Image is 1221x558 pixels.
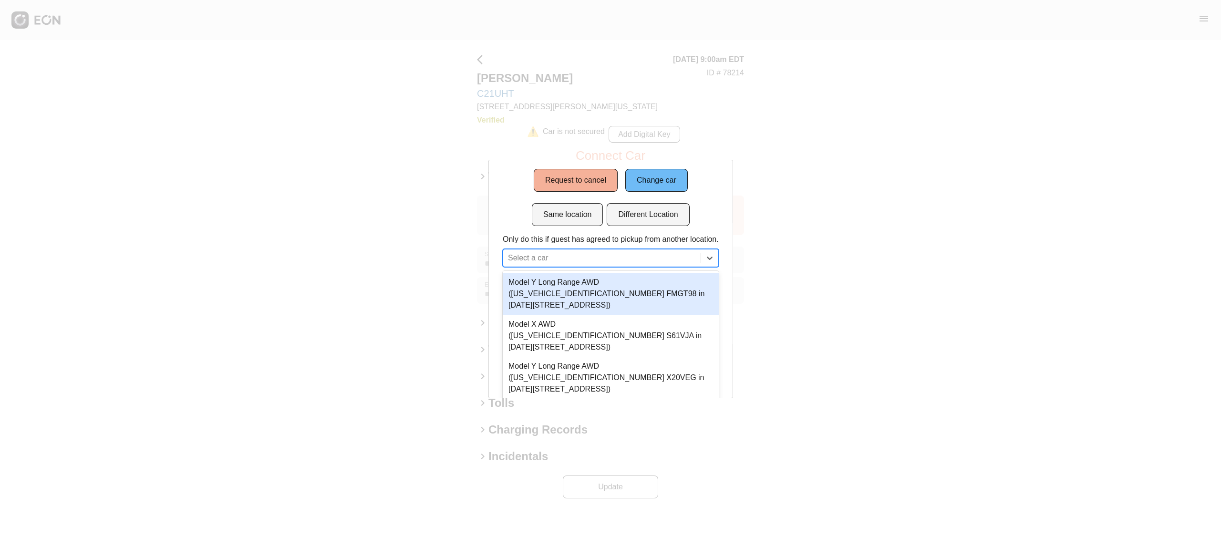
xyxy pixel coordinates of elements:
button: Request to cancel [534,169,618,192]
div: Model Y Long Range AWD ([US_VEHICLE_IDENTIFICATION_NUMBER] FMGT98 in [DATE][STREET_ADDRESS]) [503,273,719,315]
div: Model X AWD ([US_VEHICLE_IDENTIFICATION_NUMBER] S61VJA in [DATE][STREET_ADDRESS]) [503,315,719,357]
p: Only do this if guest has agreed to pickup from another location. [503,234,719,245]
button: Different Location [607,203,689,226]
button: Same location [532,203,603,226]
div: Model Y Long Range AWD ([US_VEHICLE_IDENTIFICATION_NUMBER] X20VEG in [DATE][STREET_ADDRESS]) [503,357,719,399]
button: Change car [625,169,688,192]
